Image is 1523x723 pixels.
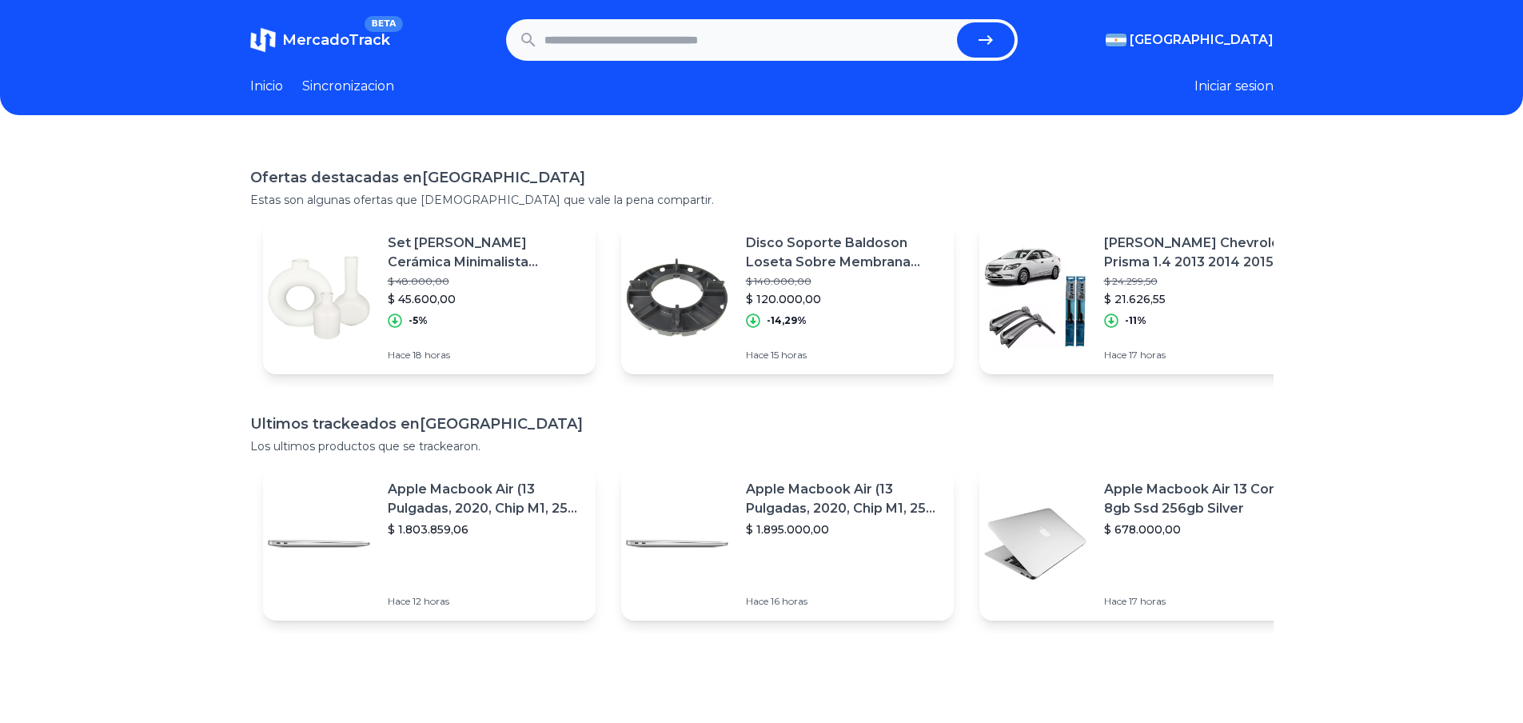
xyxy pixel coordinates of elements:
[1106,34,1126,46] img: Argentina
[282,31,390,49] span: MercadoTrack
[388,521,583,537] p: $ 1.803.859,06
[746,291,941,307] p: $ 120.000,00
[250,27,390,53] a: MercadoTrackBETA
[250,27,276,53] img: MercadoTrack
[388,275,583,288] p: $ 48.000,00
[746,234,941,272] p: Disco Soporte Baldoson Loseta Sobre Membrana X100 Unidades
[1104,349,1299,361] p: Hace 17 horas
[250,192,1274,208] p: Estas son algunas ofertas que [DEMOGRAPHIC_DATA] que vale la pena compartir.
[746,521,941,537] p: $ 1.895.000,00
[746,480,941,518] p: Apple Macbook Air (13 Pulgadas, 2020, Chip M1, 256 Gb De Ssd, 8 Gb De Ram) - Plata
[1104,291,1299,307] p: $ 21.626,55
[365,16,402,32] span: BETA
[767,314,807,327] p: -14,29%
[1104,480,1299,518] p: Apple Macbook Air 13 Core I5 8gb Ssd 256gb Silver
[263,467,596,621] a: Featured imageApple Macbook Air (13 Pulgadas, 2020, Chip M1, 256 Gb De Ssd, 8 Gb De Ram) - Plata$...
[1104,595,1299,608] p: Hace 17 horas
[979,242,1091,354] img: Featured image
[979,467,1312,621] a: Featured imageApple Macbook Air 13 Core I5 8gb Ssd 256gb Silver$ 678.000,00Hace 17 horas
[1106,30,1274,50] button: [GEOGRAPHIC_DATA]
[621,221,954,374] a: Featured imageDisco Soporte Baldoson Loseta Sobre Membrana X100 Unidades$ 140.000,00$ 120.000,00-...
[263,221,596,374] a: Featured imageSet [PERSON_NAME] Cerámica Minimalista Nórdico Moderno Deco$ 48.000,00$ 45.600,00-5...
[388,480,583,518] p: Apple Macbook Air (13 Pulgadas, 2020, Chip M1, 256 Gb De Ssd, 8 Gb De Ram) - Plata
[388,595,583,608] p: Hace 12 horas
[263,242,375,354] img: Featured image
[621,242,733,354] img: Featured image
[1125,314,1146,327] p: -11%
[250,166,1274,189] h1: Ofertas destacadas en [GEOGRAPHIC_DATA]
[1104,234,1299,272] p: [PERSON_NAME] Chevrolet Prisma 1.4 2013 2014 2015 2016 Ls
[388,234,583,272] p: Set [PERSON_NAME] Cerámica Minimalista Nórdico Moderno Deco
[1104,521,1299,537] p: $ 678.000,00
[1194,77,1274,96] button: Iniciar sesion
[621,488,733,600] img: Featured image
[621,467,954,621] a: Featured imageApple Macbook Air (13 Pulgadas, 2020, Chip M1, 256 Gb De Ssd, 8 Gb De Ram) - Plata$...
[979,221,1312,374] a: Featured image[PERSON_NAME] Chevrolet Prisma 1.4 2013 2014 2015 2016 Ls$ 24.299,50$ 21.626,55-11%...
[746,349,941,361] p: Hace 15 horas
[388,291,583,307] p: $ 45.600,00
[1130,30,1274,50] span: [GEOGRAPHIC_DATA]
[263,488,375,600] img: Featured image
[979,488,1091,600] img: Featured image
[388,349,583,361] p: Hace 18 horas
[250,413,1274,435] h1: Ultimos trackeados en [GEOGRAPHIC_DATA]
[746,275,941,288] p: $ 140.000,00
[409,314,428,327] p: -5%
[1104,275,1299,288] p: $ 24.299,50
[746,595,941,608] p: Hace 16 horas
[302,77,394,96] a: Sincronizacion
[250,77,283,96] a: Inicio
[250,438,1274,454] p: Los ultimos productos que se trackearon.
